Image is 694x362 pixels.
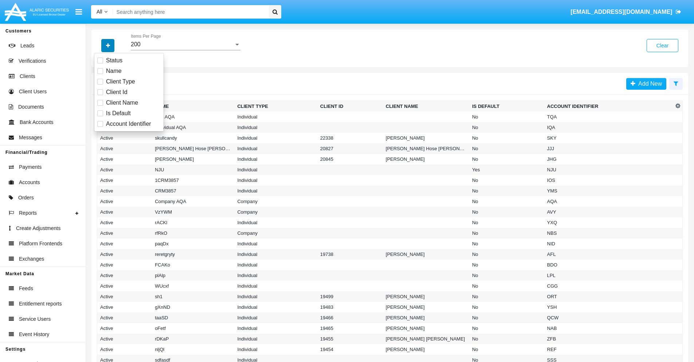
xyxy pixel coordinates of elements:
[383,101,469,112] th: Client Name
[19,88,47,96] span: Client Users
[635,81,662,87] span: Add New
[544,143,674,154] td: JJJ
[19,285,33,292] span: Feeds
[469,270,544,281] td: No
[152,175,234,186] td: 1CRM3857
[317,323,383,334] td: 19465
[97,291,152,302] td: Active
[152,260,234,270] td: FCAKo
[317,154,383,164] td: 20845
[152,143,234,154] td: [PERSON_NAME] Hose [PERSON_NAME]
[317,344,383,355] td: 19454
[317,312,383,323] td: 19466
[97,249,152,260] td: Active
[97,143,152,154] td: Active
[97,133,152,143] td: Active
[469,207,544,217] td: No
[383,154,469,164] td: [PERSON_NAME]
[234,228,317,238] td: Company
[234,143,317,154] td: Individual
[113,5,266,19] input: Search
[234,281,317,291] td: Individual
[383,143,469,154] td: [PERSON_NAME] Hose [PERSON_NAME]
[383,334,469,344] td: [PERSON_NAME] [PERSON_NAME]
[317,302,383,312] td: 19483
[544,101,674,112] th: Account Identifier
[469,112,544,122] td: No
[544,291,674,302] td: ORT
[152,291,234,302] td: sh1
[544,260,674,270] td: BDO
[152,302,234,312] td: gXnND
[544,186,674,196] td: YMS
[469,164,544,175] td: Yes
[469,143,544,154] td: No
[152,312,234,323] td: taaSD
[97,302,152,312] td: Active
[19,57,46,65] span: Verifications
[469,312,544,323] td: No
[19,209,37,217] span: Reports
[97,175,152,186] td: Active
[234,270,317,281] td: Individual
[383,302,469,312] td: [PERSON_NAME]
[234,207,317,217] td: Company
[106,120,151,128] span: Account Identifier
[97,186,152,196] td: Active
[469,291,544,302] td: No
[152,217,234,228] td: rACKl
[469,281,544,291] td: No
[97,217,152,228] td: Active
[234,164,317,175] td: Individual
[234,196,317,207] td: Company
[234,217,317,228] td: Individual
[131,41,141,47] span: 200
[152,238,234,249] td: paqDx
[544,281,674,291] td: CGG
[97,281,152,291] td: Active
[469,175,544,186] td: No
[152,186,234,196] td: CRM3857
[544,270,674,281] td: LPL
[97,270,152,281] td: Active
[383,249,469,260] td: [PERSON_NAME]
[647,39,678,52] button: Clear
[317,291,383,302] td: 19499
[317,334,383,344] td: 19455
[106,77,135,86] span: Client Type
[152,228,234,238] td: rfRkO
[152,323,234,334] td: oFetf
[383,344,469,355] td: [PERSON_NAME]
[152,344,234,355] td: nljQl
[234,291,317,302] td: Individual
[234,302,317,312] td: Individual
[469,101,544,112] th: Is Default
[18,103,44,111] span: Documents
[469,133,544,143] td: No
[469,334,544,344] td: No
[469,238,544,249] td: No
[567,2,685,22] a: [EMAIL_ADDRESS][DOMAIN_NAME]
[91,8,113,16] a: All
[626,78,666,90] a: Add New
[469,196,544,207] td: No
[97,164,152,175] td: Active
[469,344,544,355] td: No
[544,344,674,355] td: REF
[152,101,234,112] th: Name
[4,1,70,23] img: Logo image
[469,228,544,238] td: No
[544,249,674,260] td: AFL
[19,134,42,141] span: Messages
[234,133,317,143] td: Individual
[544,312,674,323] td: QCW
[544,164,674,175] td: NJU
[544,154,674,164] td: JHG
[234,249,317,260] td: Individual
[544,112,674,122] td: TQA
[97,9,102,15] span: All
[234,175,317,186] td: Individual
[19,179,40,186] span: Accounts
[19,331,49,338] span: Event History
[234,334,317,344] td: Individual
